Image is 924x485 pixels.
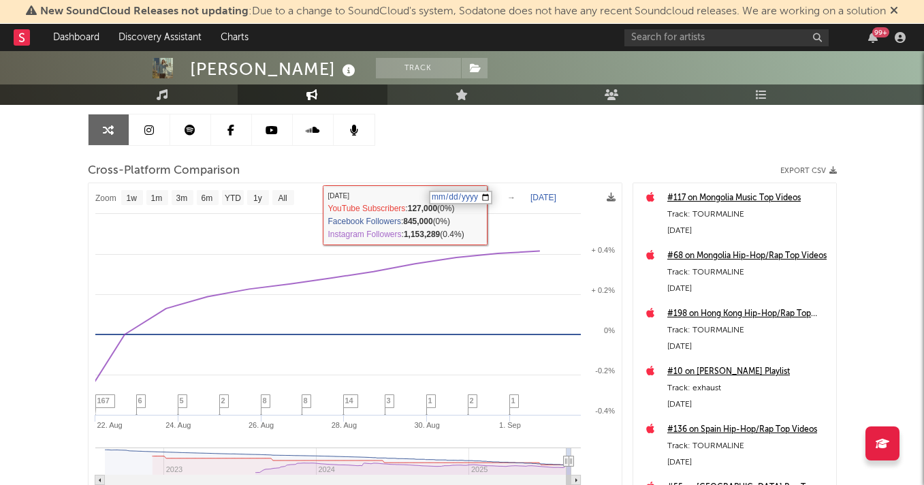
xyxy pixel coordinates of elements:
span: 1 [428,396,432,405]
a: Charts [211,24,258,51]
text: 6m [201,193,212,203]
a: #198 on Hong Kong Hip-Hop/Rap Top Videos [667,306,829,322]
text: Zoom [95,193,116,203]
input: Search for artists [624,29,829,46]
div: Track: TOURMALINE [667,322,829,339]
a: #136 on Spain Hip-Hop/Rap Top Videos [667,422,829,438]
span: Dismiss [890,6,898,17]
button: Track [376,58,461,78]
text: 3m [176,193,187,203]
span: 3 [387,396,391,405]
text: + 0.4% [591,246,615,254]
text: [DATE] [530,193,556,202]
span: 1 [511,396,515,405]
span: 2 [221,396,225,405]
text: YTD [224,193,240,203]
a: #117 on Mongolia Music Top Videos [667,190,829,206]
div: Track: TOURMALINE [667,206,829,223]
span: 167 [97,396,110,405]
a: Dashboard [44,24,109,51]
text: + 0.2% [591,286,615,294]
div: [DATE] [667,396,829,413]
text: -0.4% [595,407,615,415]
text: 26. Aug [248,421,273,429]
span: : Due to a change to SoundCloud's system, Sodatone does not have any recent Soundcloud releases. ... [40,6,886,17]
span: 8 [304,396,308,405]
span: 8 [263,396,267,405]
span: New SoundCloud Releases not updating [40,6,249,17]
text: → [507,193,515,202]
div: [DATE] [667,454,829,471]
text: 0% [604,326,615,334]
div: [DATE] [667,223,829,239]
div: Track: exhaust [667,380,829,396]
span: 14 [345,396,353,405]
div: Track: TOURMALINE [667,264,829,281]
div: Track: TOURMALINE [667,438,829,454]
a: Discovery Assistant [109,24,211,51]
text: 28. Aug [331,421,356,429]
text: 24. Aug [165,421,191,429]
a: #68 on Mongolia Hip-Hop/Rap Top Videos [667,248,829,264]
text: -0.2% [595,366,615,375]
text: 1m [150,193,162,203]
button: 99+ [868,32,878,43]
span: Cross-Platform Comparison [88,163,240,179]
div: [DATE] [667,339,829,355]
span: 5 [180,396,184,405]
text: All [278,193,287,203]
div: [PERSON_NAME] [190,58,359,80]
div: [DATE] [667,281,829,297]
span: 2 [470,396,474,405]
div: 99 + [872,27,889,37]
span: 6 [138,396,142,405]
button: Export CSV [780,167,837,175]
text: 22. Aug [97,421,122,429]
text: 1w [126,193,137,203]
text: 30. Aug [414,421,439,429]
a: #10 on [PERSON_NAME] Playlist [667,364,829,380]
text: 1. Sep [499,421,521,429]
text: 1y [253,193,262,203]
